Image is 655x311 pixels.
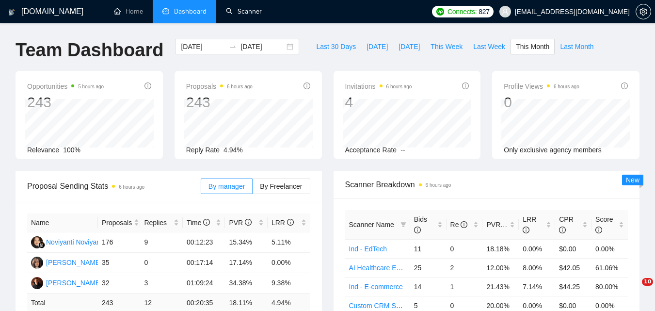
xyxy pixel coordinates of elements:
span: Replies [144,217,172,228]
span: 4.94% [224,146,243,154]
span: user [502,8,509,15]
span: dashboard [162,8,169,15]
div: [PERSON_NAME] [46,257,102,268]
td: 0.00% [519,239,555,258]
button: [DATE] [393,39,425,54]
span: Scanner Breakdown [345,179,628,191]
span: This Week [431,41,463,52]
span: info-circle [414,227,421,233]
input: Start date [181,41,225,52]
td: 01:09:24 [183,273,225,294]
span: Scanner Name [349,221,394,229]
div: Noviyanti Noviyanti [46,237,104,247]
td: 0.00% [268,253,310,273]
span: By Freelancer [260,182,302,190]
span: filter [399,217,408,232]
td: 32 [98,273,141,294]
img: gigradar-bm.png [38,242,45,248]
span: [DATE] [367,41,388,52]
td: 21.43% [482,277,519,296]
a: searchScanner [226,7,262,16]
button: This Week [425,39,468,54]
button: This Month [511,39,555,54]
span: Last Month [560,41,593,52]
time: 6 hours ago [227,84,253,89]
a: KA[PERSON_NAME] [31,258,102,266]
span: Acceptance Rate [345,146,397,154]
td: 35 [98,253,141,273]
span: LRR [272,219,294,227]
td: 0 [447,239,483,258]
span: info-circle [462,82,469,89]
td: 5.11% [268,232,310,253]
span: info-circle [304,82,310,89]
span: info-circle [595,227,602,233]
input: End date [240,41,285,52]
td: $44.25 [555,277,591,296]
span: New [626,176,639,184]
span: Connects: [447,6,477,17]
span: Reply Rate [186,146,220,154]
div: 4 [345,93,412,112]
span: Proposal Sending Stats [27,180,201,192]
div: [PERSON_NAME] [46,278,102,288]
span: Relevance [27,146,59,154]
span: Bids [414,215,427,234]
span: Invitations [345,81,412,92]
td: 9.38% [268,273,310,294]
img: NN [31,236,43,248]
span: Only exclusive agency members [504,146,602,154]
span: Dashboard [174,7,207,16]
span: By manager [208,182,245,190]
span: info-circle [461,221,467,228]
a: AS[PERSON_NAME] [31,278,102,286]
td: 61.06% [591,258,628,277]
span: 827 [479,6,489,17]
td: 2 [447,258,483,277]
span: Profile Views [504,81,579,92]
div: 243 [27,93,104,112]
td: 9 [140,232,183,253]
span: LRR [523,215,536,234]
span: Last 30 Days [316,41,356,52]
img: KA [31,257,43,269]
a: Custom CRM System [349,302,415,310]
td: 0 [140,253,183,273]
a: setting [636,8,651,16]
span: Last Week [473,41,505,52]
span: info-circle [144,82,151,89]
time: 6 hours ago [119,184,144,190]
span: 100% [63,146,80,154]
span: Opportunities [27,81,104,92]
th: Name [27,213,98,232]
td: 34.38% [225,273,268,294]
time: 6 hours ago [554,84,579,89]
td: 8.00% [519,258,555,277]
span: PVR [229,219,252,227]
span: info-circle [245,219,252,226]
td: $42.05 [555,258,591,277]
a: Ind - E-commerce [349,283,403,291]
th: Replies [140,213,183,232]
span: info-circle [621,82,628,89]
td: 00:12:23 [183,232,225,253]
div: 0 [504,93,579,112]
td: 25 [410,258,447,277]
img: logo [8,4,15,20]
button: Last Month [555,39,599,54]
button: Last 30 Days [311,39,361,54]
div: 243 [186,93,253,112]
iframe: Intercom live chat [622,278,645,301]
td: $0.00 [555,239,591,258]
a: Ind - EdTech [349,245,387,253]
span: Proposals [186,81,253,92]
span: info-circle [203,219,210,226]
time: 6 hours ago [426,182,451,188]
td: 1 [447,277,483,296]
td: 18.18% [482,239,519,258]
td: 11 [410,239,447,258]
td: 12.00% [482,258,519,277]
td: 80.00% [591,277,628,296]
td: 176 [98,232,141,253]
